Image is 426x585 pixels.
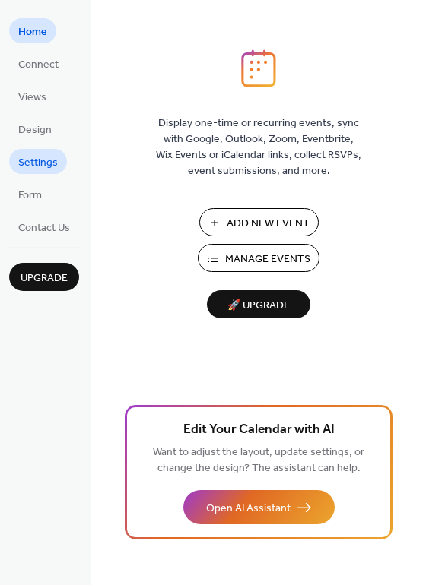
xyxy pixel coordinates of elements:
span: Display one-time or recurring events, sync with Google, Outlook, Zoom, Eventbrite, Wix Events or ... [156,115,361,179]
span: Home [18,24,47,40]
span: Contact Us [18,220,70,236]
span: Open AI Assistant [206,501,291,517]
button: 🚀 Upgrade [207,290,310,318]
span: Manage Events [225,251,310,267]
a: Design [9,116,61,141]
span: Connect [18,57,59,73]
a: Contact Us [9,214,79,239]
a: Home [9,18,56,43]
button: Open AI Assistant [183,490,335,524]
span: Design [18,122,52,138]
span: Views [18,90,46,106]
span: Settings [18,155,58,171]
button: Add New Event [199,208,319,236]
a: Form [9,182,51,207]
span: Edit Your Calendar with AI [183,419,335,441]
span: Upgrade [21,270,68,286]
span: Want to adjust the layout, update settings, or change the design? The assistant can help. [153,442,364,479]
span: Form [18,188,42,204]
span: 🚀 Upgrade [216,296,301,316]
img: logo_icon.svg [241,49,276,87]
a: Settings [9,149,67,174]
button: Upgrade [9,263,79,291]
a: Views [9,84,56,109]
a: Connect [9,51,68,76]
button: Manage Events [198,244,319,272]
span: Add New Event [227,216,310,232]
